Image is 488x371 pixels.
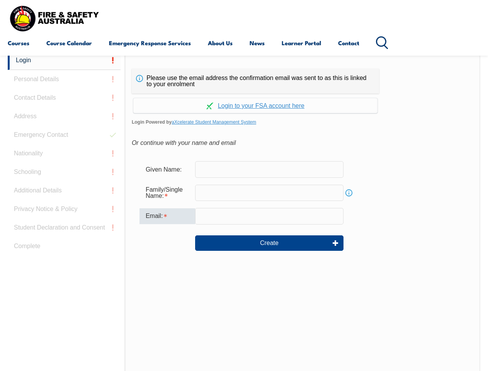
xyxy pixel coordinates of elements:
a: Courses [8,34,29,52]
div: Family/Single Name is required. [139,182,195,203]
div: Or continue with your name and email [132,137,473,149]
a: Learner Portal [282,34,321,52]
button: Create [195,235,343,251]
span: Login Powered by [132,116,473,128]
img: Log in withaxcelerate [206,102,213,109]
div: Please use the email address the confirmation email was sent to as this is linked to your enrolment [132,69,379,94]
a: News [250,34,265,52]
div: Email is required. [139,208,195,224]
a: Login [8,51,121,70]
a: Emergency Response Services [109,34,191,52]
div: Given Name: [139,162,195,177]
a: Course Calendar [46,34,92,52]
a: aXcelerate Student Management System [172,119,256,125]
a: Contact [338,34,359,52]
a: Info [343,187,354,198]
a: About Us [208,34,233,52]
